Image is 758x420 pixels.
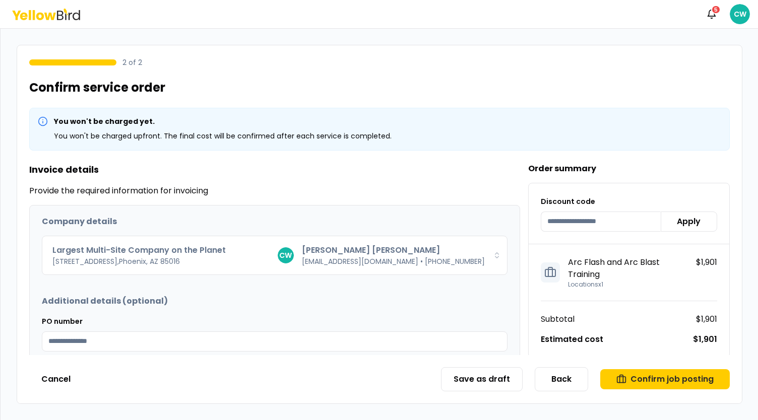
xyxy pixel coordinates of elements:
p: You won't be charged upfront. The final cost will be confirmed after each service is completed. [54,130,392,142]
p: Locations x 1 [568,281,603,289]
button: Back [535,367,588,391]
p: [EMAIL_ADDRESS][DOMAIN_NAME] [302,256,418,266]
p: [PERSON_NAME] [302,244,370,256]
p: Subtotal [541,313,575,325]
button: 5 [702,4,722,24]
button: Apply [661,212,717,232]
h3: Invoice details [29,163,520,177]
p: 2 of 2 [122,57,142,67]
p: [STREET_ADDRESS] , Phoenix , AZ 85016 [52,256,270,266]
h4: You won't be charged yet. [54,116,392,126]
h2: Company details [42,216,117,228]
span: CW [730,4,750,24]
p: [PERSON_NAME] [372,244,440,256]
button: Cancel [29,369,83,389]
p: $1,901 [696,313,717,325]
span: CW [278,247,294,263]
p: • [420,256,423,266]
p: Estimated cost [541,333,603,345]
h1: Confirm service order [29,80,165,96]
h2: Additional details (optional) [42,295,508,307]
button: Largest Multi-Site Company on the Planet[STREET_ADDRESS],Phoenix, AZ 85016CW[PERSON_NAME][PERSON_... [42,236,508,275]
p: $1,901 [696,256,717,268]
label: Discount code [541,196,595,206]
h2: Order summary [528,163,730,175]
p: Largest Multi-Site Company on the Planet [52,244,270,256]
p: $1,901 [693,333,717,345]
label: PO number [42,316,83,326]
p: [PHONE_NUMBER] [425,256,485,266]
button: Confirm job posting [600,369,730,389]
p: Provide the required information for invoicing [29,185,520,197]
p: Arc Flash and Arc Blast Training [568,256,688,281]
button: Save as draft [441,367,523,391]
div: 5 [711,5,721,14]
